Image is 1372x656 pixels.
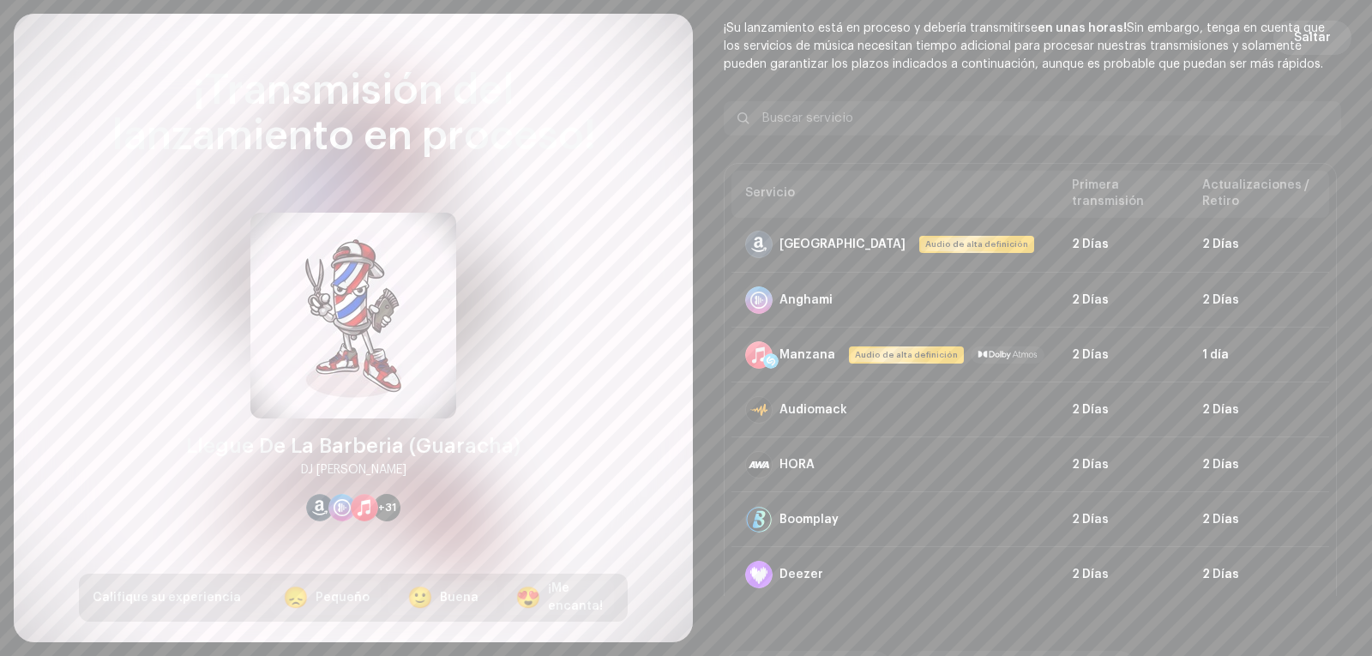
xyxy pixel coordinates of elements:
input: Buscar servicio [724,101,1341,135]
font: Audiomack [779,404,847,416]
font: Llegue De La Barberia (Guaracha) [186,436,521,456]
font: Anghami [779,294,833,306]
span: Califique su experiencia [93,592,241,604]
font: 2 Días [1072,459,1109,471]
font: HORA [779,459,815,471]
font: +31 [378,503,396,513]
div: Amazonas [779,238,906,251]
div: Anghami [779,293,833,307]
font: Boomplay [779,514,839,526]
font: 2 Días [1202,239,1239,251]
font: 2 Días [1072,569,1109,581]
font: Pequeño [316,592,370,604]
font: Audio de alta definición [855,351,958,359]
font: Servicio [745,187,795,199]
font: DJ [PERSON_NAME] [301,464,406,476]
div: ¡Me encanta! [548,580,603,616]
font: [GEOGRAPHIC_DATA] [779,238,906,250]
button: Saltar [1273,21,1351,55]
font: 2 Días [1072,514,1109,526]
div: ¡Transmisión del lanzamiento en proceso! [79,69,628,159]
font: 2 Días [1202,404,1239,416]
div: Boomplay [779,513,839,527]
div: Manzana [779,348,835,362]
font: 2 Días [1202,569,1239,581]
div: Audiomack [779,403,847,417]
font: 2 Días [1202,294,1239,306]
td: 2 Días [1058,218,1188,273]
font: 2 Días [1202,459,1239,471]
font: 🙂 [407,587,433,608]
font: Audio de alta definición [925,240,1028,249]
p: ¡Su lanzamiento está en proceso y debería transmitirse Sin embargo, tenga en cuenta que los servi... [724,20,1341,74]
font: 😞 [283,587,309,608]
b: en unas horas! [1038,22,1127,34]
font: Deezer [779,569,823,581]
div: Deezer [779,568,823,581]
font: 2 Días [1072,349,1109,361]
span: Saltar [1294,21,1331,55]
div: HORA [779,458,815,472]
font: 2 Días [1072,294,1109,306]
th: Primera transmisión [1058,171,1188,218]
font: 1 día [1202,349,1229,361]
font: 😍 [515,587,541,608]
font: Manzana [779,349,835,361]
div: Buena [440,589,478,607]
th: Actualizaciones / Retiro [1188,171,1329,218]
img: 87e19584-1614-4068-81cc-5a6a4502c1dd [250,213,456,418]
font: 2 Días [1072,404,1109,416]
font: 2 Días [1202,514,1239,526]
